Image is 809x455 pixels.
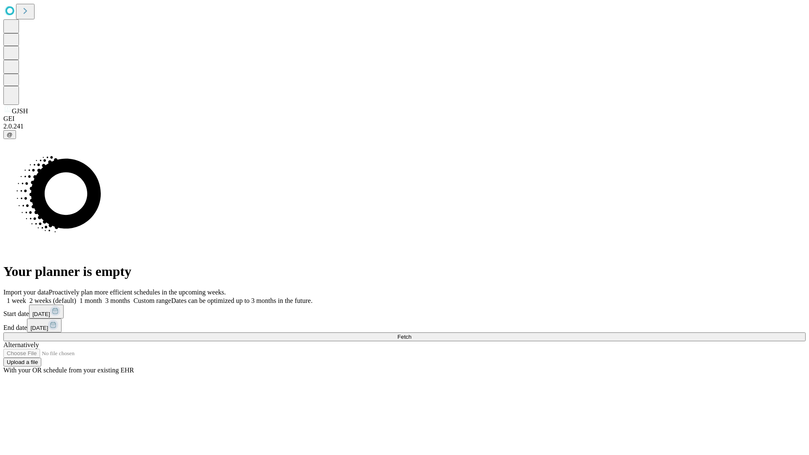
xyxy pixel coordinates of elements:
span: Import your data [3,289,49,296]
button: Fetch [3,332,806,341]
span: Custom range [134,297,171,304]
div: Start date [3,305,806,318]
div: GEI [3,115,806,123]
span: Dates can be optimized up to 3 months in the future. [171,297,312,304]
span: @ [7,131,13,138]
button: [DATE] [27,318,62,332]
span: 2 weeks (default) [29,297,76,304]
span: 1 week [7,297,26,304]
button: @ [3,130,16,139]
span: Fetch [397,334,411,340]
button: Upload a file [3,358,41,367]
span: [DATE] [30,325,48,331]
span: Alternatively [3,341,39,348]
div: 2.0.241 [3,123,806,130]
span: [DATE] [32,311,50,317]
h1: Your planner is empty [3,264,806,279]
span: 1 month [80,297,102,304]
div: End date [3,318,806,332]
span: With your OR schedule from your existing EHR [3,367,134,374]
button: [DATE] [29,305,64,318]
span: Proactively plan more efficient schedules in the upcoming weeks. [49,289,226,296]
span: GJSH [12,107,28,115]
span: 3 months [105,297,130,304]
